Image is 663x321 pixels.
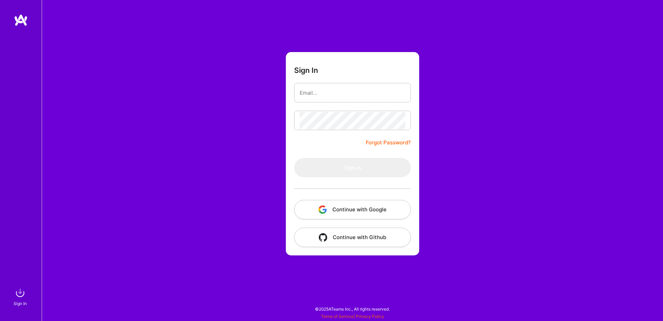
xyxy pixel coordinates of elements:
[356,314,384,319] a: Privacy Policy
[294,66,318,75] h3: Sign In
[300,84,405,102] input: Email...
[42,300,663,318] div: © 2025 ATeams Inc., All rights reserved.
[13,286,27,300] img: sign in
[319,233,327,242] img: icon
[15,286,27,307] a: sign inSign In
[14,14,28,26] img: logo
[294,158,411,177] button: Sign In
[294,200,411,219] button: Continue with Google
[321,314,354,319] a: Terms of Service
[14,300,27,307] div: Sign In
[321,314,384,319] span: |
[366,138,411,147] a: Forgot Password?
[318,205,327,214] img: icon
[294,228,411,247] button: Continue with Github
